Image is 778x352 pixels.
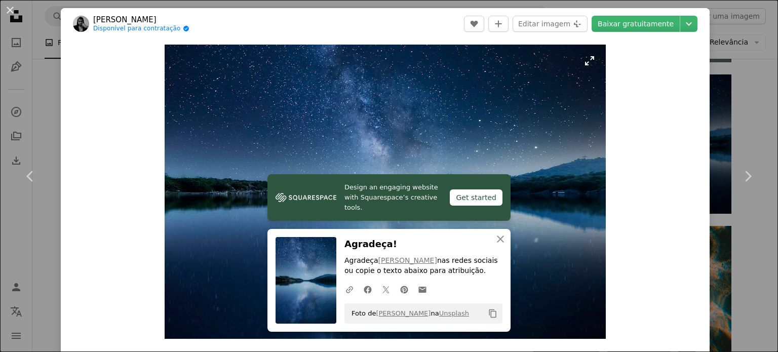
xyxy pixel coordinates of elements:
[488,16,509,32] button: Adicionar à coleção
[464,16,484,32] button: Curtir
[346,305,469,322] span: Foto de na
[717,128,778,225] a: Próximo
[450,189,502,206] div: Get started
[413,279,432,299] a: Compartilhar por e-mail
[165,45,606,339] img: corpo de água sob a noite estrelada
[73,16,89,32] img: Ir para o perfil de Chirayu Sharma
[93,25,189,33] a: Disponível para contratação
[359,279,377,299] a: Compartilhar no Facebook
[513,16,588,32] button: Editar imagem
[376,309,431,317] a: [PERSON_NAME]
[439,309,469,317] a: Unsplash
[344,256,502,276] p: Agradeça nas redes sociais ou copie o texto abaixo para atribuição.
[377,279,395,299] a: Compartilhar no Twitter
[395,279,413,299] a: Compartilhar no Pinterest
[378,256,437,264] a: [PERSON_NAME]
[93,15,189,25] a: [PERSON_NAME]
[344,237,502,252] h3: Agradeça!
[592,16,680,32] a: Baixar gratuitamente
[344,182,442,213] span: Design an engaging website with Squarespace’s creative tools.
[680,16,697,32] button: Escolha o tamanho do download
[267,174,511,221] a: Design an engaging website with Squarespace’s creative tools.Get started
[484,305,501,322] button: Copiar para a área de transferência
[276,190,336,205] img: file-1606177908946-d1eed1cbe4f5image
[165,45,606,339] button: Ampliar esta imagem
